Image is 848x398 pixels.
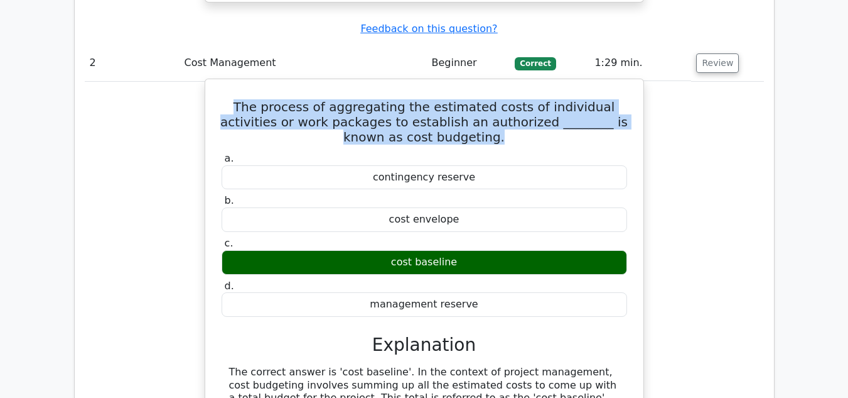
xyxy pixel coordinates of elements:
span: a. [225,152,234,164]
span: d. [225,280,234,292]
a: Feedback on this question? [360,23,497,35]
td: Beginner [426,45,510,81]
span: b. [225,194,234,206]
div: cost baseline [222,250,627,275]
td: 1:29 min. [589,45,691,81]
h5: The process of aggregating the estimated costs of individual activities or work packages to estab... [220,99,628,145]
span: Correct [515,57,555,70]
div: contingency reserve [222,165,627,190]
td: Cost Management [180,45,427,81]
td: 2 [85,45,180,81]
span: c. [225,237,233,249]
h3: Explanation [229,334,620,356]
div: management reserve [222,292,627,317]
button: Review [696,53,739,73]
div: cost envelope [222,207,627,232]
